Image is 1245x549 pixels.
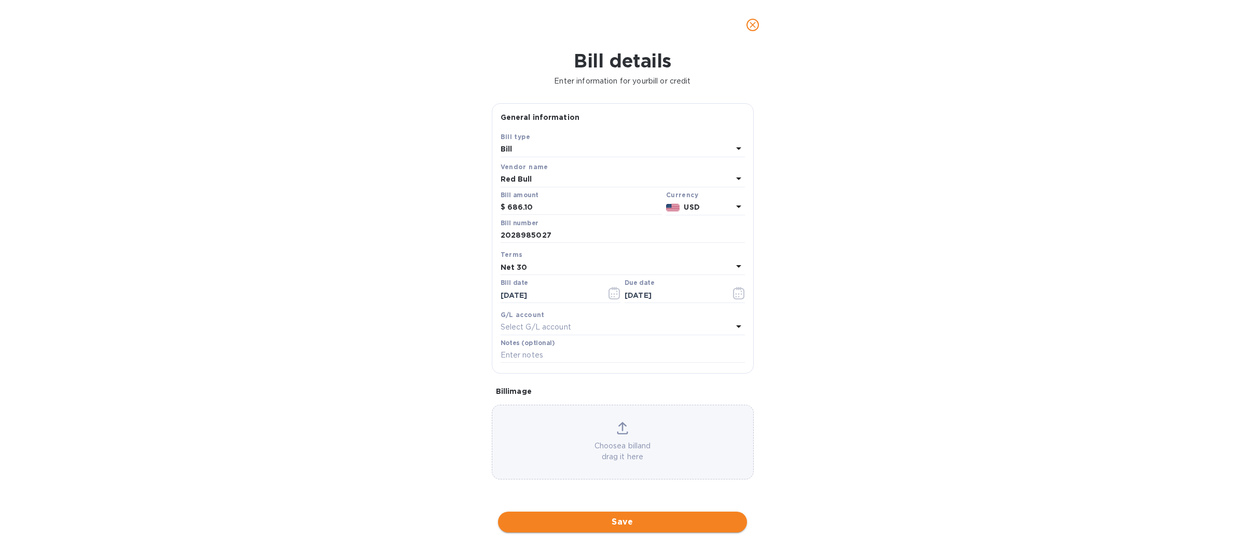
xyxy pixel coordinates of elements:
[666,204,680,211] img: USD
[501,311,545,319] b: G/L account
[501,251,523,258] b: Terms
[501,220,538,226] label: Bill number
[501,340,555,346] label: Notes (optional)
[740,12,765,37] button: close
[501,145,513,153] b: Bill
[8,50,1237,72] h1: Bill details
[496,386,750,396] p: Bill image
[501,113,580,121] b: General information
[625,280,654,286] label: Due date
[501,287,599,303] input: Select date
[498,512,747,532] button: Save
[501,192,538,198] label: Bill amount
[501,163,548,171] b: Vendor name
[506,516,739,528] span: Save
[684,203,699,211] b: USD
[492,441,753,462] p: Choose a bill and drag it here
[501,348,745,363] input: Enter notes
[501,133,531,141] b: Bill type
[507,200,662,215] input: $ Enter bill amount
[666,191,698,199] b: Currency
[501,263,528,271] b: Net 30
[501,228,745,243] input: Enter bill number
[8,76,1237,87] p: Enter information for your bill or credit
[501,322,571,333] p: Select G/L account
[625,287,723,303] input: Due date
[501,200,507,215] div: $
[501,175,532,183] b: Red Bull
[501,280,528,286] label: Bill date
